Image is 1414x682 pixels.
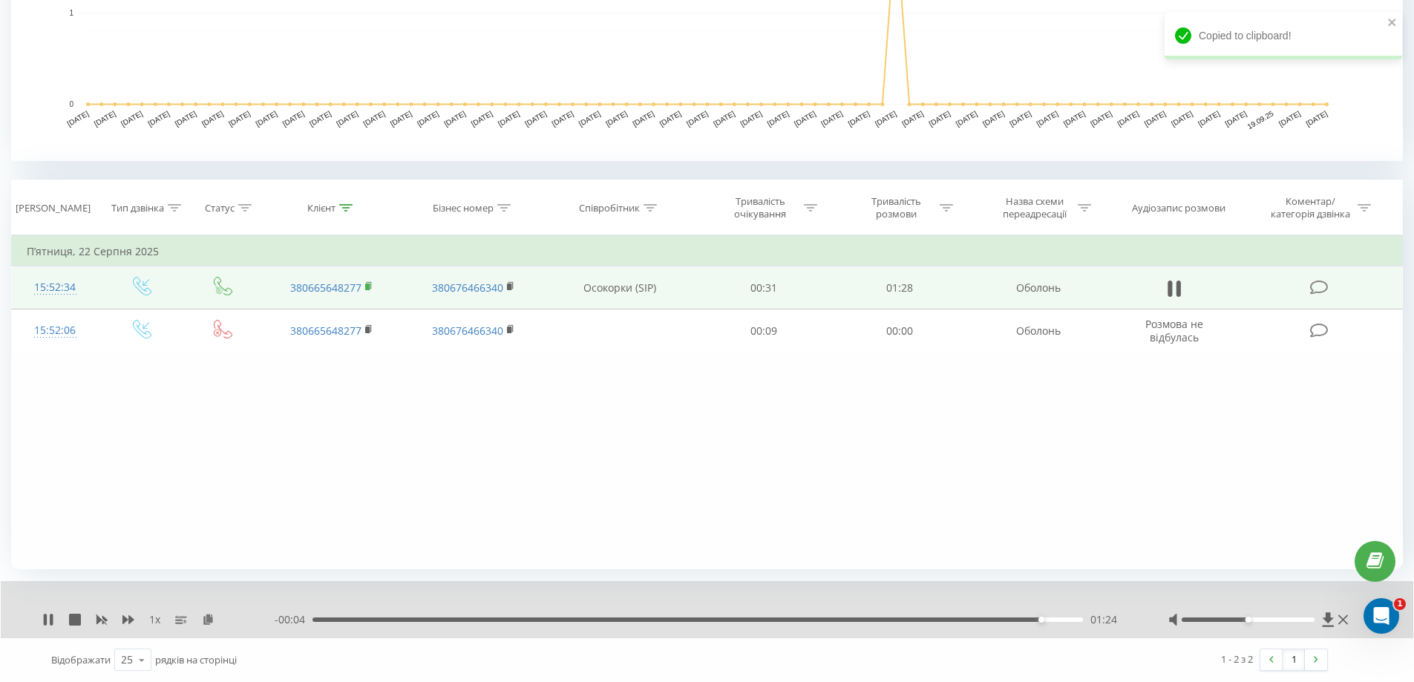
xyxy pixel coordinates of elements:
text: [DATE] [200,109,225,128]
text: [DATE] [146,109,171,128]
text: [DATE] [847,109,871,128]
text: 19.09.25 [1246,109,1275,131]
text: [DATE] [658,109,683,128]
text: [DATE] [416,109,440,128]
td: Оболонь [967,266,1108,309]
td: П’ятниця, 22 Серпня 2025 [12,237,1403,266]
text: [DATE] [685,109,710,128]
span: Розмова не відбулась [1145,317,1203,344]
span: 1 [1394,598,1406,610]
text: [DATE] [66,109,91,128]
text: [DATE] [900,109,925,128]
text: [DATE] [1170,109,1194,128]
iframe: Intercom live chat [1364,598,1399,634]
td: 01:28 [832,266,968,309]
text: [DATE] [955,109,979,128]
div: Accessibility label [1245,617,1251,623]
td: Оболонь [967,309,1108,353]
span: - 00:04 [275,612,312,627]
div: Тривалість розмови [857,195,936,220]
div: Copied to clipboard! [1165,12,1402,59]
text: [DATE] [927,109,952,128]
span: рядків на сторінці [155,653,237,666]
text: [DATE] [1277,109,1302,128]
span: 01:24 [1090,612,1117,627]
text: [DATE] [551,109,575,128]
text: [DATE] [227,109,252,128]
a: 380665648277 [290,324,361,338]
text: [DATE] [281,109,306,128]
td: 00:31 [696,266,832,309]
a: 1 [1283,649,1305,670]
text: [DATE] [389,109,413,128]
text: [DATE] [308,109,333,128]
div: Співробітник [579,202,640,214]
text: [DATE] [631,109,655,128]
text: [DATE] [874,109,898,128]
text: [DATE] [766,109,791,128]
div: Статус [205,202,235,214]
text: [DATE] [255,109,279,128]
a: 380665648277 [290,281,361,295]
text: [DATE] [981,109,1006,128]
text: [DATE] [442,109,467,128]
div: [PERSON_NAME] [16,202,91,214]
div: Accessibility label [1038,617,1044,623]
text: [DATE] [174,109,198,128]
text: [DATE] [335,109,359,128]
text: [DATE] [470,109,494,128]
text: [DATE] [93,109,117,128]
text: [DATE] [1143,109,1168,128]
div: Бізнес номер [433,202,494,214]
span: 1 x [149,612,160,627]
td: 00:00 [832,309,968,353]
text: [DATE] [497,109,521,128]
a: 380676466340 [432,324,503,338]
text: [DATE] [577,109,602,128]
text: [DATE] [1116,109,1140,128]
text: [DATE] [819,109,844,128]
text: [DATE] [1008,109,1032,128]
text: [DATE] [120,109,144,128]
div: Назва схеми переадресації [995,195,1074,220]
text: [DATE] [1035,109,1060,128]
text: [DATE] [604,109,629,128]
span: Відображати [51,653,111,666]
text: [DATE] [362,109,387,128]
td: 00:09 [696,309,832,353]
td: Осокорки (SIP) [544,266,696,309]
text: [DATE] [1224,109,1248,128]
text: 1 [69,9,73,17]
div: 1 - 2 з 2 [1221,652,1253,666]
a: 380676466340 [432,281,503,295]
div: 15:52:06 [27,316,84,345]
div: Аудіозапис розмови [1132,202,1225,214]
text: [DATE] [523,109,548,128]
div: Тривалість очікування [721,195,800,220]
div: 15:52:34 [27,273,84,302]
text: [DATE] [739,109,764,128]
text: [DATE] [793,109,817,128]
div: Тип дзвінка [111,202,164,214]
text: [DATE] [1062,109,1087,128]
div: Клієнт [307,202,336,214]
button: close [1387,16,1398,30]
text: [DATE] [1304,109,1329,128]
text: [DATE] [1197,109,1221,128]
text: [DATE] [712,109,736,128]
div: Коментар/категорія дзвінка [1267,195,1354,220]
text: 0 [69,100,73,108]
div: 25 [121,652,133,667]
text: [DATE] [1089,109,1113,128]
